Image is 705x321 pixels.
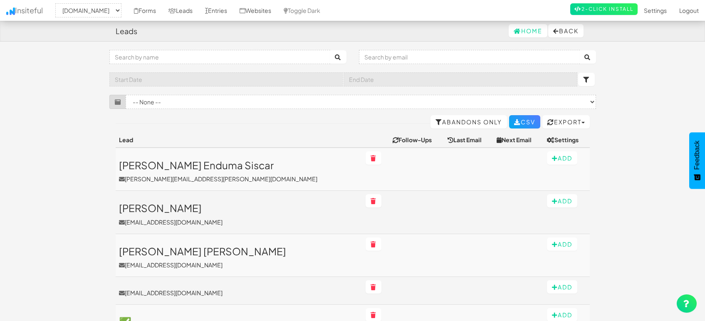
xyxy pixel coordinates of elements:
input: Search by email [359,50,580,64]
button: Add [547,237,577,251]
h3: [PERSON_NAME] [PERSON_NAME] [119,246,359,257]
a: [PERSON_NAME][EMAIL_ADDRESS][DOMAIN_NAME] [119,202,359,226]
a: CSV [509,115,540,128]
th: Next Email [493,132,543,148]
img: icon.png [6,7,15,15]
a: [PERSON_NAME] [PERSON_NAME][EMAIL_ADDRESS][DOMAIN_NAME] [119,246,359,269]
input: Search by name [109,50,330,64]
button: Export [542,115,590,128]
th: Last Email [444,132,493,148]
h4: Leads [116,27,137,35]
button: Add [547,151,577,165]
button: Add [547,194,577,207]
button: Feedback - Show survey [689,132,705,189]
th: Settings [544,132,590,148]
input: End Date [344,72,577,86]
th: Lead [116,132,362,148]
a: Abandons Only [430,115,507,128]
a: Home [509,24,547,37]
h3: [PERSON_NAME] Enduma Siscar [119,160,359,170]
input: Start Date [109,72,343,86]
th: Follow-Ups [389,132,444,148]
button: Back [548,24,584,37]
a: [EMAIL_ADDRESS][DOMAIN_NAME] [119,289,359,297]
button: Add [547,280,577,294]
a: [PERSON_NAME] Enduma Siscar[PERSON_NAME][EMAIL_ADDRESS][PERSON_NAME][DOMAIN_NAME] [119,160,359,183]
a: 2-Click Install [570,3,638,15]
p: [EMAIL_ADDRESS][DOMAIN_NAME] [119,261,359,269]
p: [EMAIL_ADDRESS][DOMAIN_NAME] [119,218,359,226]
span: Feedback [693,141,701,170]
p: [PERSON_NAME][EMAIL_ADDRESS][PERSON_NAME][DOMAIN_NAME] [119,175,359,183]
h3: [PERSON_NAME] [119,202,359,213]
